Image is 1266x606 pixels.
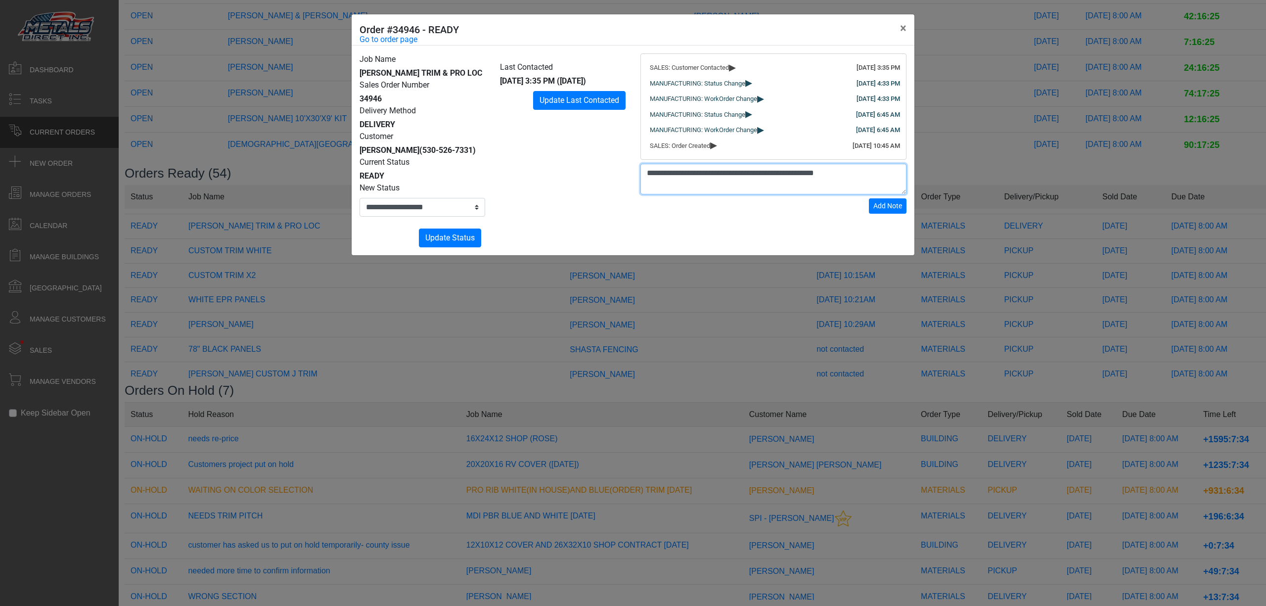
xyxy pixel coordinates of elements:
div: [DATE] 4:33 PM [857,79,900,89]
div: [DATE] 4:33 PM [857,94,900,104]
label: Last Contacted [500,61,553,73]
span: ▸ [745,79,752,86]
div: 34946 [360,93,485,105]
button: Update Last Contacted [533,91,626,110]
span: ▸ [757,95,764,101]
div: MANUFACTURING: Status Change [650,79,897,89]
div: MANUFACTURING: WorkOrder Change [650,125,897,135]
span: Update Status [425,233,475,242]
div: [DATE] 10:45 AM [853,141,900,151]
div: MANUFACTURING: WorkOrder Change [650,94,897,104]
div: READY [360,170,485,182]
label: Sales Order Number [360,79,429,91]
span: [PERSON_NAME] TRIM & PRO LOC [360,68,482,78]
div: [DATE] 3:35 PM [857,63,900,73]
span: ▸ [745,110,752,117]
span: [DATE] 3:35 PM ([DATE]) [500,76,586,86]
button: Update Status [419,229,481,247]
label: Job Name [360,53,396,65]
span: ▸ [729,64,736,70]
div: DELIVERY [360,119,485,131]
span: (530-526-7331) [419,145,476,155]
label: Current Status [360,156,409,168]
div: SALES: Customer Contacted [650,63,897,73]
span: ▸ [710,141,717,148]
button: Close [892,14,914,42]
div: [PERSON_NAME] [360,144,485,156]
div: [DATE] 6:45 AM [856,125,900,135]
h5: Order #34946 - READY [360,22,459,37]
span: ▸ [757,126,764,133]
label: Delivery Method [360,105,416,117]
label: New Status [360,182,400,194]
a: Go to order page [360,34,417,46]
div: SALES: Order Created [650,141,897,151]
div: MANUFACTURING: Status Change [650,110,897,120]
label: Customer [360,131,393,142]
button: Add Note [869,198,906,214]
span: Add Note [873,202,902,210]
div: [DATE] 6:45 AM [856,110,900,120]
